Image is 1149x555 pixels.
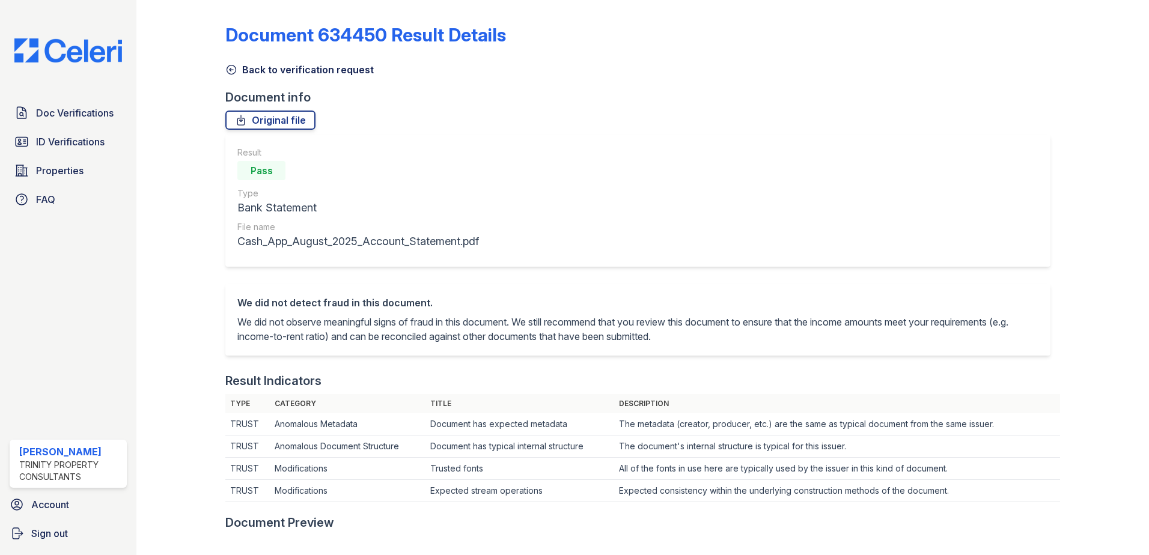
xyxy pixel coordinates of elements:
th: Category [270,394,425,413]
td: Anomalous Document Structure [270,435,425,458]
div: File name [237,221,479,233]
div: [PERSON_NAME] [19,444,122,459]
span: Account [31,497,69,512]
p: We did not observe meaningful signs of fraud in this document. We still recommend that you review... [237,315,1038,344]
td: Expected consistency within the underlying construction methods of the document. [614,480,1060,502]
a: FAQ [10,187,127,211]
td: TRUST [225,435,270,458]
td: Anomalous Metadata [270,413,425,435]
span: Doc Verifications [36,106,114,120]
div: Document info [225,89,1060,106]
a: Account [5,493,132,517]
a: Doc Verifications [10,101,127,125]
a: ID Verifications [10,130,127,154]
span: FAQ [36,192,55,207]
td: All of the fonts in use here are typically used by the issuer in this kind of document. [614,458,1060,480]
td: The document's internal structure is typical for this issuer. [614,435,1060,458]
span: Properties [36,163,84,178]
td: TRUST [225,413,270,435]
a: Document 634450 Result Details [225,24,506,46]
a: Back to verification request [225,62,374,77]
td: The metadata (creator, producer, etc.) are the same as typical document from the same issuer. [614,413,1060,435]
span: Sign out [31,526,68,541]
div: Cash_App_August_2025_Account_Statement.pdf [237,233,479,250]
td: Modifications [270,458,425,480]
span: ID Verifications [36,135,105,149]
a: Original file [225,111,315,130]
td: Modifications [270,480,425,502]
td: TRUST [225,480,270,502]
th: Description [614,394,1060,413]
a: Sign out [5,521,132,545]
div: Result [237,147,479,159]
td: Trusted fonts [425,458,614,480]
td: Document has typical internal structure [425,435,614,458]
th: Type [225,394,270,413]
div: Result Indicators [225,372,322,389]
div: Bank Statement [237,199,479,216]
div: Document Preview [225,514,334,531]
a: Properties [10,159,127,183]
div: We did not detect fraud in this document. [237,296,1038,310]
div: Type [237,187,479,199]
img: CE_Logo_Blue-a8612792a0a2168367f1c8372b55b34899dd931a85d93a1a3d3e32e68fde9ad4.png [5,38,132,62]
th: Title [425,394,614,413]
td: TRUST [225,458,270,480]
td: Expected stream operations [425,480,614,502]
div: Trinity Property Consultants [19,459,122,483]
div: Pass [237,161,285,180]
td: Document has expected metadata [425,413,614,435]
